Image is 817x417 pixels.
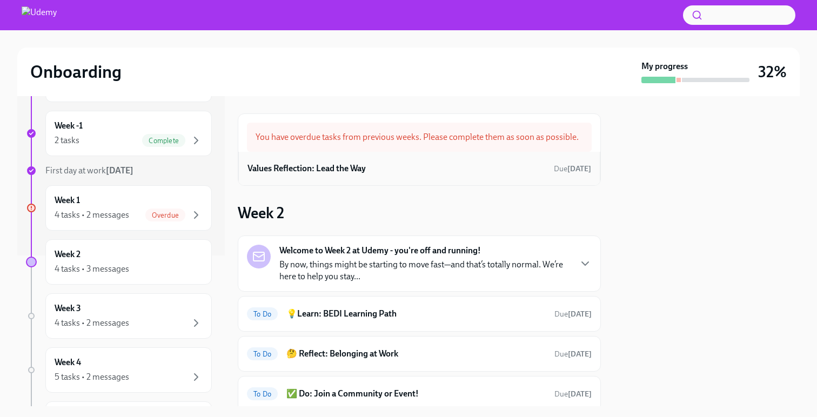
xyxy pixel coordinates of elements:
[26,293,212,339] a: Week 34 tasks • 2 messages
[286,388,546,400] h6: ✅ Do: Join a Community or Event!
[55,357,81,368] h6: Week 4
[247,350,278,358] span: To Do
[567,164,591,173] strong: [DATE]
[238,203,284,223] h3: Week 2
[286,308,546,320] h6: 💡Learn: BEDI Learning Path
[142,137,185,145] span: Complete
[641,60,688,72] strong: My progress
[55,209,129,221] div: 4 tasks • 2 messages
[568,389,592,399] strong: [DATE]
[55,317,129,329] div: 4 tasks • 2 messages
[247,305,592,322] a: To Do💡Learn: BEDI Learning PathDue[DATE]
[55,371,129,383] div: 5 tasks • 2 messages
[247,385,592,402] a: To Do✅ Do: Join a Community or Event!Due[DATE]
[247,160,591,177] a: Values Reflection: Lead the WayDue[DATE]
[145,211,185,219] span: Overdue
[554,349,592,359] span: August 30th, 2025 13:00
[568,349,592,359] strong: [DATE]
[554,389,592,399] span: Due
[247,345,592,362] a: To Do🤔 Reflect: Belonging at WorkDue[DATE]
[554,389,592,399] span: August 30th, 2025 13:00
[22,6,57,24] img: Udemy
[55,134,79,146] div: 2 tasks
[247,123,592,152] div: You have overdue tasks from previous weeks. Please complete them as soon as possible.
[279,259,570,283] p: By now, things might be starting to move fast—and that’s totally normal. We’re here to help you s...
[247,310,278,318] span: To Do
[26,239,212,285] a: Week 24 tasks • 3 messages
[55,248,81,260] h6: Week 2
[554,310,592,319] span: Due
[554,164,591,173] span: Due
[55,302,81,314] h6: Week 3
[45,165,133,176] span: First day at work
[26,111,212,156] a: Week -12 tasksComplete
[554,164,591,174] span: August 25th, 2025 13:00
[55,263,129,275] div: 4 tasks • 3 messages
[758,62,787,82] h3: 32%
[26,185,212,231] a: Week 14 tasks • 2 messagesOverdue
[554,309,592,319] span: August 30th, 2025 13:00
[30,61,122,83] h2: Onboarding
[55,120,83,132] h6: Week -1
[55,194,80,206] h6: Week 1
[106,165,133,176] strong: [DATE]
[26,347,212,393] a: Week 45 tasks • 2 messages
[286,348,546,360] h6: 🤔 Reflect: Belonging at Work
[26,165,212,177] a: First day at work[DATE]
[554,349,592,359] span: Due
[568,310,592,319] strong: [DATE]
[279,245,481,257] strong: Welcome to Week 2 at Udemy - you're off and running!
[247,390,278,398] span: To Do
[247,163,366,174] h6: Values Reflection: Lead the Way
